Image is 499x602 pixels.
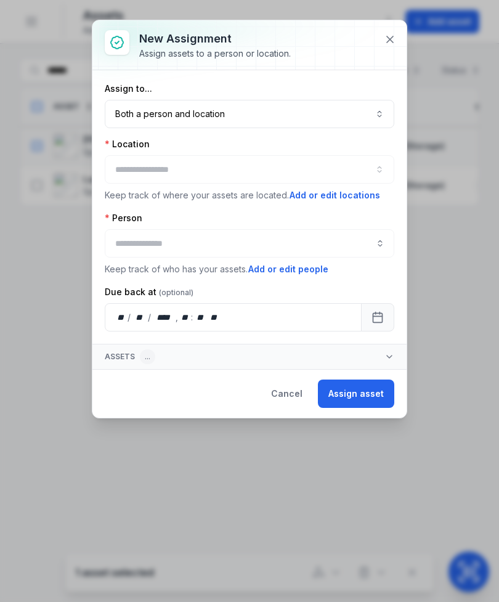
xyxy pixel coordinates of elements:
div: am/pm, [208,311,221,323]
div: Assign assets to a person or location. [139,47,291,60]
div: month, [132,311,148,323]
button: Assign asset [318,380,394,408]
label: Due back at [105,286,193,298]
div: , [176,311,179,323]
h3: New assignment [139,30,291,47]
button: Add or edit people [248,262,329,276]
div: / [128,311,132,323]
span: Assets [105,349,155,364]
label: Person [105,212,142,224]
label: Assign to... [105,83,152,95]
button: Calendar [361,303,394,332]
div: year, [152,311,175,323]
button: Assets... [92,344,407,369]
div: : [191,311,194,323]
p: Keep track of where your assets are located. [105,189,394,202]
div: day, [115,311,128,323]
div: minute, [194,311,206,323]
label: Location [105,138,150,150]
div: / [148,311,152,323]
button: Both a person and location [105,100,394,128]
button: Add or edit locations [289,189,381,202]
button: Cancel [261,380,313,408]
div: hour, [179,311,192,323]
div: ... [140,349,155,364]
p: Keep track of who has your assets. [105,262,394,276]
